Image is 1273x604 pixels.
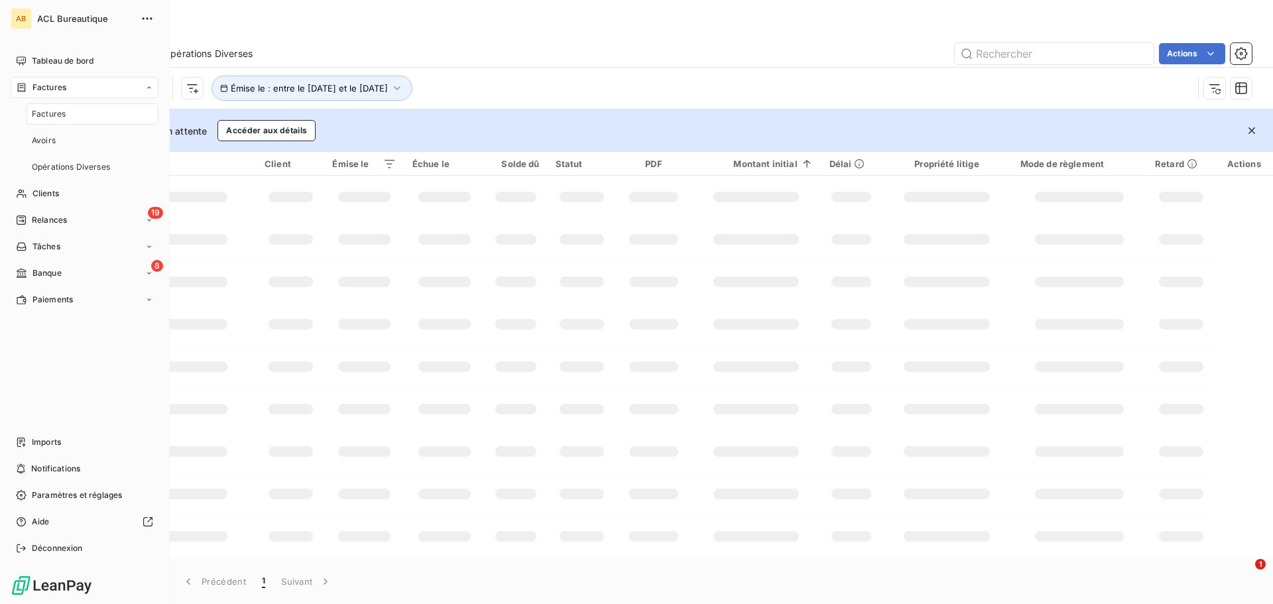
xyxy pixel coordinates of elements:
div: Mode de règlement [1020,158,1139,169]
img: Logo LeanPay [11,575,93,596]
span: Imports [32,436,61,448]
span: ACL Bureautique [37,13,133,24]
button: Précédent [174,568,254,595]
span: Émise le : entre le [DATE] et le [DATE] [231,83,388,93]
span: Notifications [31,463,80,475]
span: Factures [32,82,66,93]
button: Émise le : entre le [DATE] et le [DATE] [212,76,412,101]
input: Rechercher [955,43,1154,64]
button: Actions [1159,43,1225,64]
span: Déconnexion [32,542,83,554]
div: Échue le [412,158,477,169]
a: Aide [11,511,158,532]
span: 8 [151,260,163,272]
span: 1 [1255,559,1266,570]
button: Suivant [273,568,340,595]
div: Client [265,158,316,169]
span: Clients [32,188,59,200]
span: 1 [262,575,265,588]
span: Factures [32,108,66,120]
div: AB [11,8,32,29]
div: Actions [1223,158,1265,169]
span: Tableau de bord [32,55,93,67]
span: Paiements [32,294,73,306]
button: 1 [254,568,273,595]
span: Avoirs [32,135,56,147]
div: Solde dû [493,158,540,169]
span: Opérations Diverses [32,161,110,173]
span: Aide [32,516,50,528]
span: Paramètres et réglages [32,489,122,501]
div: Statut [556,158,609,169]
iframe: Intercom live chat [1228,559,1260,591]
button: Accéder aux détails [217,120,316,141]
div: Montant initial [699,158,814,169]
div: Retard [1155,158,1207,169]
div: Délai [829,158,874,169]
span: 19 [148,207,163,219]
div: PDF [624,158,684,169]
div: Émise le [332,158,396,169]
span: Banque [32,267,62,279]
span: Relances [32,214,67,226]
div: Propriété litige [889,158,1004,169]
span: Opérations Diverses [163,47,253,60]
span: Tâches [32,241,60,253]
